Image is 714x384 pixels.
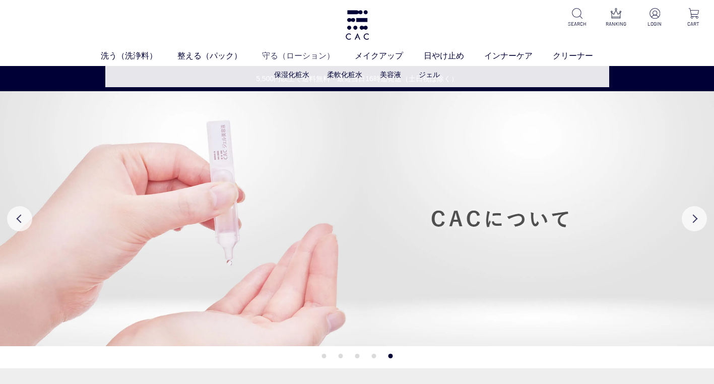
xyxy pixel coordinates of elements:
[565,8,590,28] a: SEARCH
[355,354,359,358] button: 3 of 5
[344,10,370,40] img: logo
[565,20,590,28] p: SEARCH
[553,50,613,62] a: クリーナー
[681,20,706,28] p: CART
[338,354,343,358] button: 2 of 5
[388,354,393,358] button: 5 of 5
[321,354,326,358] button: 1 of 5
[355,50,423,62] a: メイクアップ
[419,71,440,79] a: ジェル
[642,8,667,28] a: LOGIN
[424,50,484,62] a: 日やけ止め
[604,8,628,28] a: RANKING
[642,20,667,28] p: LOGIN
[681,8,706,28] a: CART
[177,50,262,62] a: 整える（パック）
[7,206,32,231] button: Previous
[101,50,177,62] a: 洗う（洗浄料）
[380,71,401,79] a: 美容液
[604,20,628,28] p: RANKING
[327,71,362,79] a: 柔軟化粧水
[371,354,376,358] button: 4 of 5
[262,50,355,62] a: 守る（ローション）
[484,50,553,62] a: インナーケア
[1,74,713,84] a: 5,500円以上で送料無料・最短当日16時迄発送（土日祝は除く）
[682,206,707,231] button: Next
[274,71,309,79] a: 保湿化粧水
